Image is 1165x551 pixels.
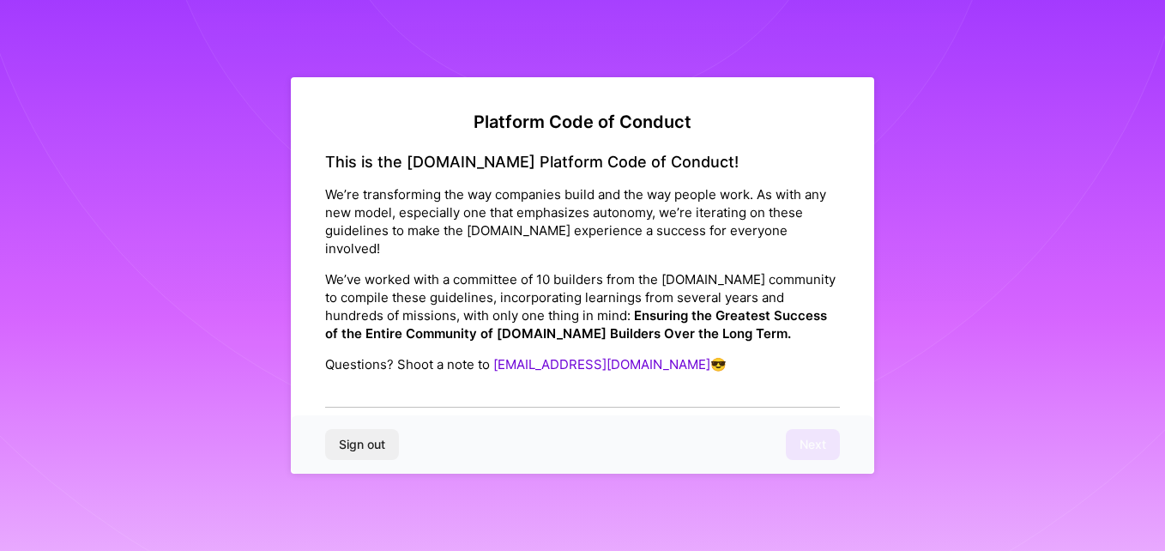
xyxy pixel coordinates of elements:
p: We’re transforming the way companies build and the way people work. As with any new model, especi... [325,185,840,257]
p: Questions? Shoot a note to 😎 [325,355,840,373]
button: Sign out [325,429,399,460]
p: We’ve worked with a committee of 10 builders from the [DOMAIN_NAME] community to compile these gu... [325,270,840,342]
h2: Platform Code of Conduct [325,112,840,132]
h4: This is the [DOMAIN_NAME] Platform Code of Conduct! [325,153,840,172]
strong: Ensuring the Greatest Success of the Entire Community of [DOMAIN_NAME] Builders Over the Long Term. [325,307,827,342]
span: Sign out [339,436,385,453]
a: [EMAIL_ADDRESS][DOMAIN_NAME] [493,356,710,372]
